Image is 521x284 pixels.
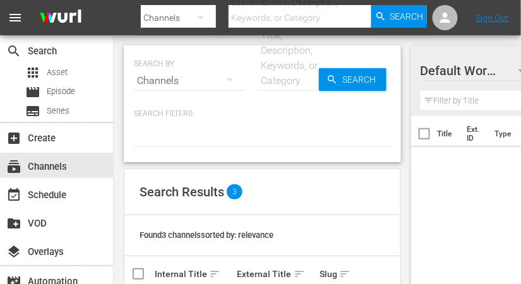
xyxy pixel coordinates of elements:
[6,159,21,174] span: Channels
[258,13,319,88] div: Search ID, Title, Description, Keywords, or Category
[476,13,509,23] a: Sign Out
[30,3,91,33] img: ans4CAIJ8jUAAAAAAAAAAAAAAAAAAAAAAAAgQb4GAAAAAAAAAAAAAAAAAAAAAAAAJMjXAAAAAAAAAAAAAAAAAAAAAAAAgAT5G...
[319,68,386,91] button: Search
[134,109,391,119] p: Search Filters:
[371,5,427,28] button: Search
[338,68,386,91] span: Search
[47,105,69,117] span: Series
[339,268,350,280] span: sort
[47,66,68,79] span: Asset
[155,266,234,281] div: Internal Title
[47,85,75,98] span: Episode
[8,10,23,25] span: menu
[6,187,21,203] span: Schedule
[6,244,21,259] span: Overlays
[294,268,305,280] span: sort
[237,266,316,281] div: External Title
[25,104,40,119] span: Series
[140,184,224,199] span: Search Results
[390,5,424,28] span: Search
[25,65,40,80] span: Asset
[460,116,488,151] th: Ext. ID
[6,216,21,231] span: VOD
[227,184,243,199] span: 3
[320,266,398,281] div: Slug
[6,44,21,59] span: Search
[134,63,245,98] div: Channels
[140,230,273,240] span: Found 3 channels sorted by: relevance
[25,85,40,100] span: Episode
[438,116,460,151] th: Title
[6,131,21,146] span: Create
[209,268,220,280] span: sort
